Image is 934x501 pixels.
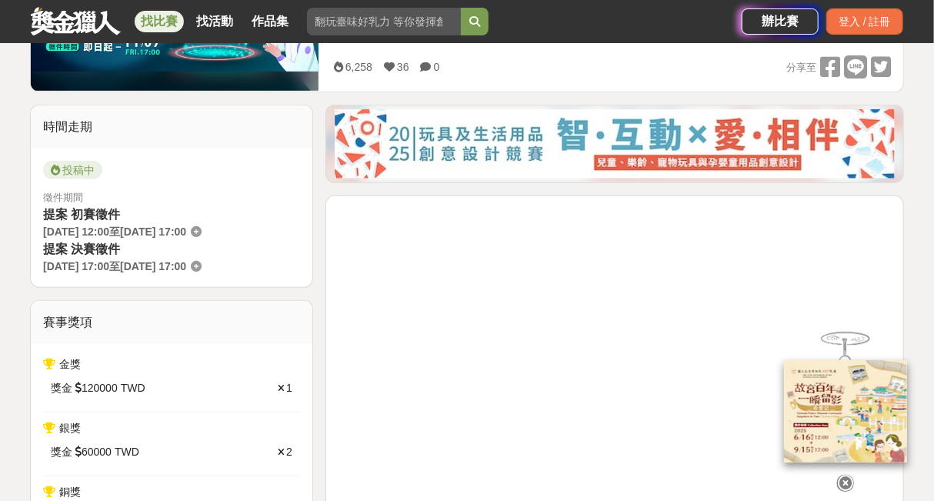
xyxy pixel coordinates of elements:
span: [DATE] 17:00 [43,260,109,272]
span: 0 [434,61,440,73]
span: 60000 [82,444,112,460]
span: 獎金 [51,444,72,460]
span: [DATE] 17:00 [120,225,186,238]
span: 分享至 [786,56,816,79]
div: 登入 / 註冊 [826,8,903,35]
div: 時間走期 [31,105,312,149]
span: 至 [109,260,120,272]
div: 賽事獎項 [31,301,312,344]
a: 找活動 [190,11,239,32]
span: 獎金 [51,380,72,396]
span: 6,258 [345,61,372,73]
span: [DATE] 12:00 [43,225,109,238]
span: 金獎 [59,358,81,370]
span: 36 [397,61,409,73]
img: d4b53da7-80d9-4dd2-ac75-b85943ec9b32.jpg [335,109,895,179]
span: 至 [109,225,120,238]
span: 120000 [82,380,118,396]
a: 找比賽 [135,11,184,32]
span: 提案 決賽徵件 [43,242,120,256]
span: 投稿中 [43,161,102,179]
span: 2 [286,446,292,458]
a: 辦比賽 [742,8,819,35]
span: [DATE] 17:00 [120,260,186,272]
a: 作品集 [245,11,295,32]
span: 銅獎 [59,486,81,498]
img: 968ab78a-c8e5-4181-8f9d-94c24feca916.png [784,360,907,463]
span: TWD [121,380,145,396]
span: 徵件期間 [43,192,83,203]
span: 1 [286,382,292,394]
span: 銀獎 [59,422,81,434]
span: 提案 初賽徵件 [43,208,120,221]
input: 翻玩臺味好乳力 等你發揮創意！ [307,8,461,35]
span: TWD [115,444,139,460]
